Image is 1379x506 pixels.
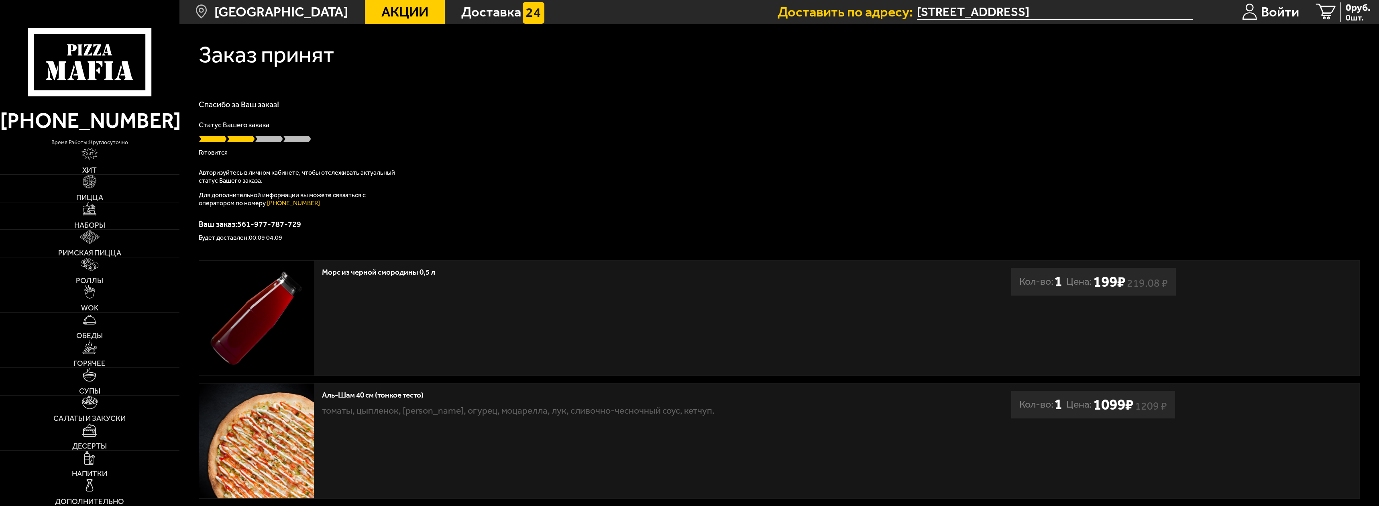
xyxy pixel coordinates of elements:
h1: Заказ принят [199,43,334,66]
p: Будет доставлен: 00:09 04.09 [199,235,1360,241]
img: 15daf4d41897b9f0e9f617042186c801.svg [523,2,544,24]
span: 0 руб. [1346,2,1371,12]
span: Цена: [1066,268,1092,296]
span: Римская пицца [58,249,121,257]
span: Напитки [72,470,107,478]
span: Супы [79,388,100,395]
s: 219.08 ₽ [1127,280,1168,287]
p: Статус Вашего заказа [199,121,1360,129]
b: 1 [1054,268,1062,296]
div: Морс из черной смородины 0,5 л [322,268,866,277]
h1: Спасибо за Ваш заказ! [199,100,1360,108]
span: Войти [1261,5,1299,19]
span: Обеды [76,332,103,340]
span: Цена: [1066,391,1092,418]
b: 1099 ₽ [1093,396,1133,414]
p: Ваш заказ: 561-977-787-729 [199,220,1360,228]
a: [PHONE_NUMBER] [267,199,320,207]
span: Пицца [76,194,103,202]
span: Салаты и закуски [53,415,126,422]
s: 1209 ₽ [1135,402,1167,410]
span: [GEOGRAPHIC_DATA] [214,5,348,19]
p: томаты, цыпленок, [PERSON_NAME], огурец, моцарелла, лук, сливочно-чесночный соус, кетчуп. [322,404,866,418]
div: Аль-Шам 40 см (тонкое тесто) [322,391,866,400]
b: 199 ₽ [1093,273,1125,291]
span: Акции [381,5,428,19]
span: Наборы [74,222,105,229]
span: Дополнительно [55,498,124,506]
p: Для дополнительной информации вы можете связаться с оператором по номеру [199,191,399,207]
input: Ваш адрес доставки [917,4,1193,20]
span: Хит [82,167,97,174]
div: Кол-во: [1019,391,1062,418]
p: Готовится [199,149,1360,156]
span: 0 шт. [1346,13,1371,22]
div: Кол-во: [1019,268,1062,296]
p: Авторизуйтесь в личном кабинете, чтобы отслеживать актуальный статус Вашего заказа. [199,169,399,185]
span: Десерты [72,443,107,450]
span: Доставить по адресу: [778,5,917,19]
span: Доставка [461,5,521,19]
span: WOK [81,304,98,312]
span: Горячее [73,360,106,367]
span: Роллы [76,277,103,285]
b: 1 [1054,391,1062,418]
